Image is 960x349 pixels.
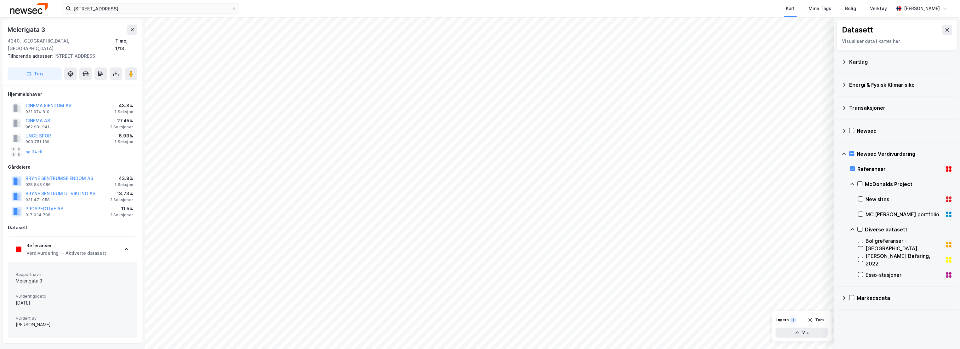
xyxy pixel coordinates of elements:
[110,212,133,218] div: 2 Seksjoner
[16,272,129,277] span: Rapportnavn
[16,316,129,321] span: Vurdert av
[929,319,960,349] div: Kontrollprogram for chat
[786,5,795,12] div: Kart
[8,25,47,35] div: Meierigata 3
[857,294,952,302] div: Markedsdata
[790,317,796,323] div: 1
[16,294,129,299] span: Vurderingsdato
[115,182,133,187] div: 1 Seksjon
[866,252,942,267] div: [PERSON_NAME] Befaring, 2022
[115,139,133,144] div: 1 Seksjon
[866,211,942,218] div: MC [PERSON_NAME] portfolio
[115,102,133,109] div: 43.8%
[115,37,137,52] div: Time, 1/13
[115,132,133,140] div: 6.99%
[115,109,133,114] div: 1 Seksjon
[8,224,137,231] div: Datasett
[775,317,789,323] div: Layers
[865,226,952,233] div: Diverse datasett
[775,328,828,338] button: Vis
[865,180,952,188] div: McDonalds Project
[809,5,831,12] div: Mine Tags
[110,125,133,130] div: 2 Seksjoner
[8,53,54,59] span: Tilhørende adresser:
[857,150,952,158] div: Newsec Verdivurdering
[16,277,129,285] div: Meierigata 3
[26,182,51,187] div: 928 848 086
[26,242,106,249] div: Referanser
[866,271,942,279] div: Esso-stasjoner
[8,90,137,98] div: Hjemmelshaver
[804,315,828,325] button: Tøm
[866,195,942,203] div: New sites
[16,321,129,329] div: [PERSON_NAME]
[8,37,115,52] div: 4340, [GEOGRAPHIC_DATA], [GEOGRAPHIC_DATA]
[26,249,106,257] div: Verdivurdering — Aktiverte datasett
[8,67,62,80] button: Tag
[26,125,49,130] div: 962 981 941
[110,197,133,202] div: 2 Seksjoner
[8,163,137,171] div: Gårdeiere
[110,117,133,125] div: 27.45%
[866,237,942,252] div: Boligreferanser - [GEOGRAPHIC_DATA]
[849,58,952,66] div: Kartlag
[26,139,49,144] div: 993 751 189
[842,25,873,35] div: Datasett
[842,38,952,45] div: Visualiser data i kartet her.
[857,165,942,173] div: Referanser
[904,5,940,12] div: [PERSON_NAME]
[845,5,856,12] div: Bolig
[849,81,952,89] div: Energi & Fysisk Klimarisiko
[110,205,133,212] div: 11.5%
[929,319,960,349] iframe: Chat Widget
[26,109,49,114] div: 922 974 810
[870,5,887,12] div: Verktøy
[71,4,231,13] input: Søk på adresse, matrikkel, gårdeiere, leietakere eller personer
[26,212,50,218] div: 917 034 788
[16,299,129,307] div: [DATE]
[115,175,133,182] div: 43.8%
[857,127,952,135] div: Newsec
[110,190,133,197] div: 13.73%
[8,52,132,60] div: [STREET_ADDRESS]
[849,104,952,112] div: Transaksjoner
[10,3,48,14] img: newsec-logo.f6e21ccffca1b3a03d2d.png
[26,197,50,202] div: 931 471 058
